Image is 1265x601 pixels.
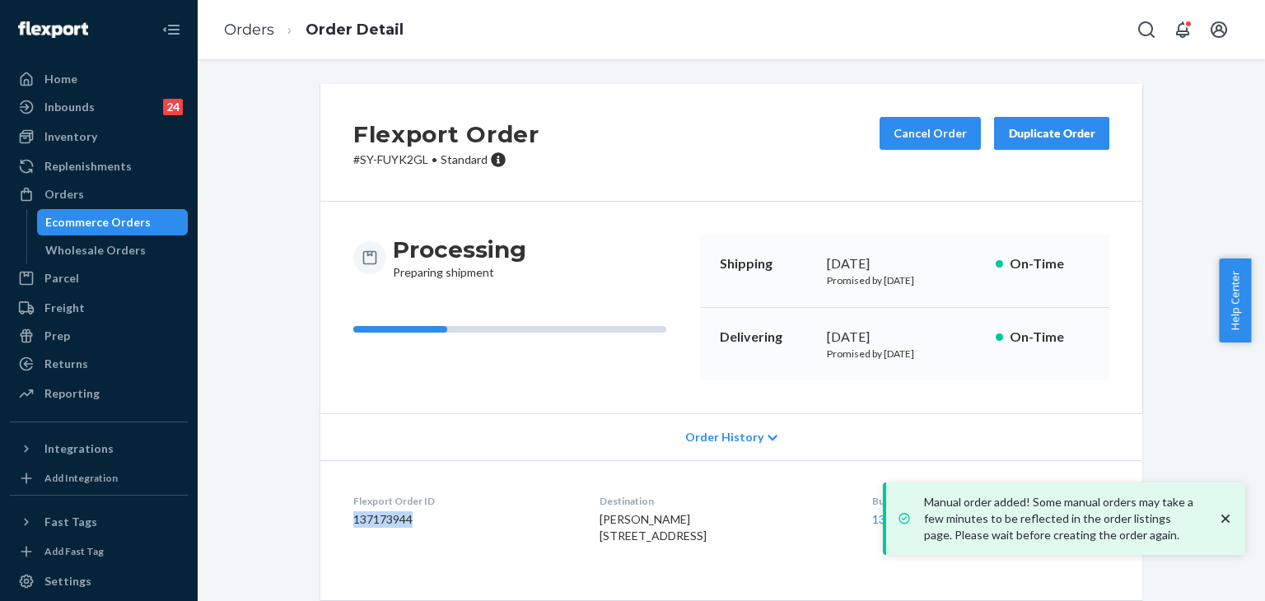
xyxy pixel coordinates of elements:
[1166,13,1199,46] button: Open notifications
[10,181,188,207] a: Orders
[872,512,931,526] a: 137173944
[10,509,188,535] button: Fast Tags
[37,237,189,263] a: Wholesale Orders
[600,494,845,508] dt: Destination
[44,128,97,145] div: Inventory
[10,323,188,349] a: Prep
[685,429,763,445] span: Order History
[10,351,188,377] a: Returns
[880,117,981,150] button: Cancel Order
[1010,254,1090,273] p: On-Time
[44,99,95,115] div: Inbounds
[720,254,814,273] p: Shipping
[44,71,77,87] div: Home
[827,328,983,347] div: [DATE]
[10,123,188,150] a: Inventory
[827,254,983,273] div: [DATE]
[10,153,188,179] a: Replenishments
[720,328,814,347] p: Delivering
[44,440,114,457] div: Integrations
[10,380,188,407] a: Reporting
[155,13,188,46] button: Close Navigation
[1010,328,1090,347] p: On-Time
[827,347,983,361] p: Promised by [DATE]
[10,94,188,120] a: Inbounds24
[432,152,437,166] span: •
[44,385,100,402] div: Reporting
[44,356,88,372] div: Returns
[10,468,188,488] a: Add Integration
[10,265,188,291] a: Parcel
[353,151,539,168] p: # SY-FUYK2GL
[44,300,85,316] div: Freight
[924,494,1201,543] p: Manual order added! Some manual orders may take a few minutes to be reflected in the order listin...
[44,158,132,175] div: Replenishments
[10,295,188,321] a: Freight
[18,21,88,38] img: Flexport logo
[1202,13,1235,46] button: Open account menu
[827,273,983,287] p: Promised by [DATE]
[10,66,188,92] a: Home
[353,494,573,508] dt: Flexport Order ID
[1130,13,1163,46] button: Open Search Box
[44,471,118,485] div: Add Integration
[994,117,1109,150] button: Duplicate Order
[1008,125,1095,142] div: Duplicate Order
[163,99,183,115] div: 24
[211,6,417,54] ol: breadcrumbs
[353,117,539,151] h2: Flexport Order
[10,568,188,594] a: Settings
[872,494,1109,508] dt: Buyer Order Tracking
[393,235,526,264] h3: Processing
[44,186,84,203] div: Orders
[37,209,189,235] a: Ecommerce Orders
[44,328,70,344] div: Prep
[44,514,97,530] div: Fast Tags
[1217,510,1234,527] svg: close toast
[44,544,104,558] div: Add Fast Tag
[1219,259,1251,342] button: Help Center
[45,242,146,259] div: Wholesale Orders
[353,511,573,528] dd: 137173944
[600,512,707,543] span: [PERSON_NAME] [STREET_ADDRESS]
[44,573,91,589] div: Settings
[44,270,79,287] div: Parcel
[10,542,188,561] a: Add Fast Tag
[306,21,404,39] a: Order Detail
[33,12,92,26] span: Support
[10,436,188,462] button: Integrations
[393,235,526,281] div: Preparing shipment
[45,214,151,231] div: Ecommerce Orders
[224,21,274,39] a: Orders
[441,152,488,166] span: Standard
